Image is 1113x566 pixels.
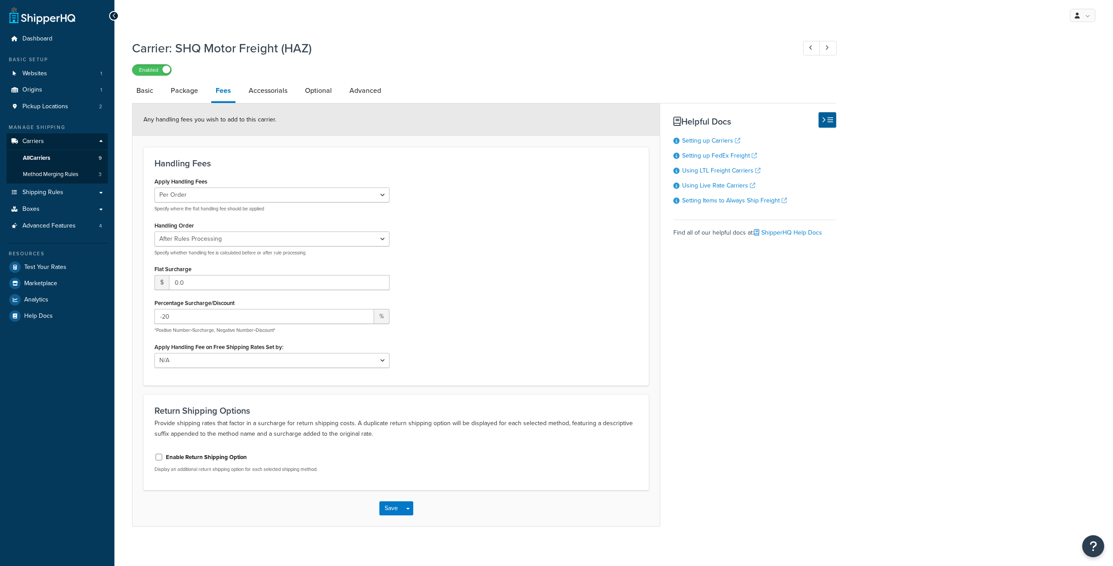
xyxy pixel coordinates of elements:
span: Pickup Locations [22,103,68,110]
span: Analytics [24,296,48,304]
a: Marketplace [7,276,108,291]
div: Resources [7,250,108,257]
div: Basic Setup [7,56,108,63]
a: Advanced [345,80,386,101]
a: AllCarriers9 [7,150,108,166]
a: Test Your Rates [7,259,108,275]
span: Marketplace [24,280,57,287]
h3: Handling Fees [154,158,638,168]
span: 1 [100,70,102,77]
div: Manage Shipping [7,124,108,131]
li: Method Merging Rules [7,166,108,183]
h1: Carrier: SHQ Motor Freight (HAZ) [132,40,787,57]
a: Setting Items to Always Ship Freight [682,196,787,205]
span: All Carriers [23,154,50,162]
a: Basic [132,80,158,101]
span: 1 [100,86,102,94]
li: Advanced Features [7,218,108,234]
a: Pickup Locations2 [7,99,108,115]
label: Apply Handling Fees [154,178,207,185]
span: 3 [99,171,102,178]
a: Optional [301,80,336,101]
li: Pickup Locations [7,99,108,115]
li: Carriers [7,133,108,184]
a: Setting up Carriers [682,136,740,145]
p: *Positive Number=Surcharge, Negative Number=Discount* [154,327,389,334]
label: Flat Surcharge [154,266,191,272]
span: Origins [22,86,42,94]
a: Accessorials [244,80,292,101]
button: Open Resource Center [1082,535,1104,557]
button: Hide Help Docs [819,112,836,128]
label: Apply Handling Fee on Free Shipping Rates Set by: [154,344,283,350]
label: Handling Order [154,222,194,229]
p: Specify where the flat handling fee should be applied [154,206,389,212]
span: Test Your Rates [24,264,66,271]
button: Save [379,501,403,515]
p: Display an additional return shipping option for each selected shipping method. [154,466,389,473]
a: Fees [211,80,235,103]
a: Advanced Features4 [7,218,108,234]
p: Specify whether handling fee is calculated before or after rule processing [154,250,389,256]
a: Using LTL Freight Carriers [682,166,760,175]
span: Advanced Features [22,222,76,230]
a: Carriers [7,133,108,150]
label: Percentage Surcharge/Discount [154,300,235,306]
h3: Return Shipping Options [154,406,638,415]
span: Any handling fees you wish to add to this carrier. [143,115,276,124]
label: Enable Return Shipping Option [166,453,247,461]
a: ShipperHQ Help Docs [754,228,822,237]
span: 9 [99,154,102,162]
span: Shipping Rules [22,189,63,196]
li: Websites [7,66,108,82]
span: Help Docs [24,312,53,320]
span: % [374,309,389,324]
a: Dashboard [7,31,108,47]
span: 4 [99,222,102,230]
span: 2 [99,103,102,110]
span: $ [154,275,169,290]
a: Help Docs [7,308,108,324]
a: Package [166,80,202,101]
h3: Helpful Docs [673,117,836,126]
a: Shipping Rules [7,184,108,201]
span: Websites [22,70,47,77]
span: Dashboard [22,35,52,43]
a: Next Record [819,41,837,55]
a: Origins1 [7,82,108,98]
label: Enabled [132,65,171,75]
a: Method Merging Rules3 [7,166,108,183]
span: Carriers [22,138,44,145]
span: Boxes [22,206,40,213]
a: Using Live Rate Carriers [682,181,755,190]
li: Origins [7,82,108,98]
a: Setting up FedEx Freight [682,151,757,160]
p: Provide shipping rates that factor in a surcharge for return shipping costs. A duplicate return s... [154,418,638,439]
a: Websites1 [7,66,108,82]
a: Previous Record [803,41,820,55]
div: Find all of our helpful docs at: [673,220,836,239]
a: Analytics [7,292,108,308]
span: Method Merging Rules [23,171,78,178]
a: Boxes [7,201,108,217]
